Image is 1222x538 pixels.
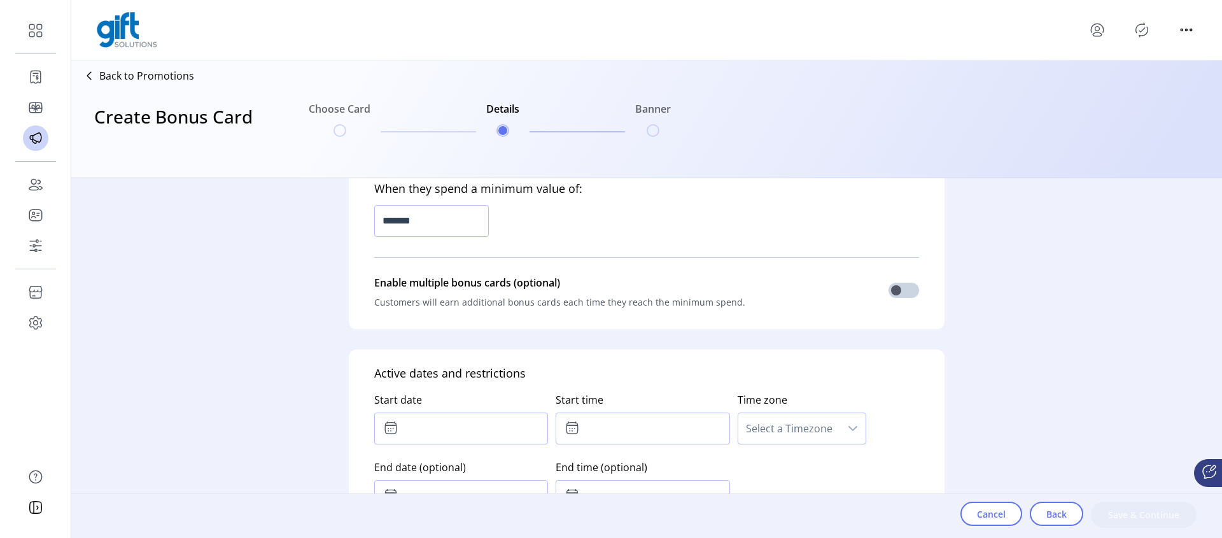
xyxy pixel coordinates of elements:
p: Customers will earn additional bonus cards each time they reach the minimum spend. [374,290,745,314]
p: Enable multiple bonus cards (optional) [374,275,745,290]
label: End date (optional) [374,455,548,480]
span: Select a Timezone [738,413,840,444]
button: Publisher Panel [1132,20,1152,40]
label: End time (optional) [556,455,729,480]
button: menu [1176,20,1197,40]
button: menu [1087,20,1107,40]
h3: Create Bonus Card [94,103,253,155]
h6: Details [486,101,519,124]
span: Cancel [977,507,1006,521]
button: Back [1030,502,1083,526]
span: Back [1046,507,1067,521]
div: dropdown trigger [840,413,866,444]
p: Back to Promotions [99,68,194,83]
label: Time zone [738,387,919,413]
img: logo [97,12,157,48]
label: Start time [556,387,729,413]
label: Start date [374,387,548,413]
h5: When they spend a minimum value of: [374,173,582,202]
h5: Active dates and restrictions [374,365,526,382]
button: Cancel [960,502,1022,526]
